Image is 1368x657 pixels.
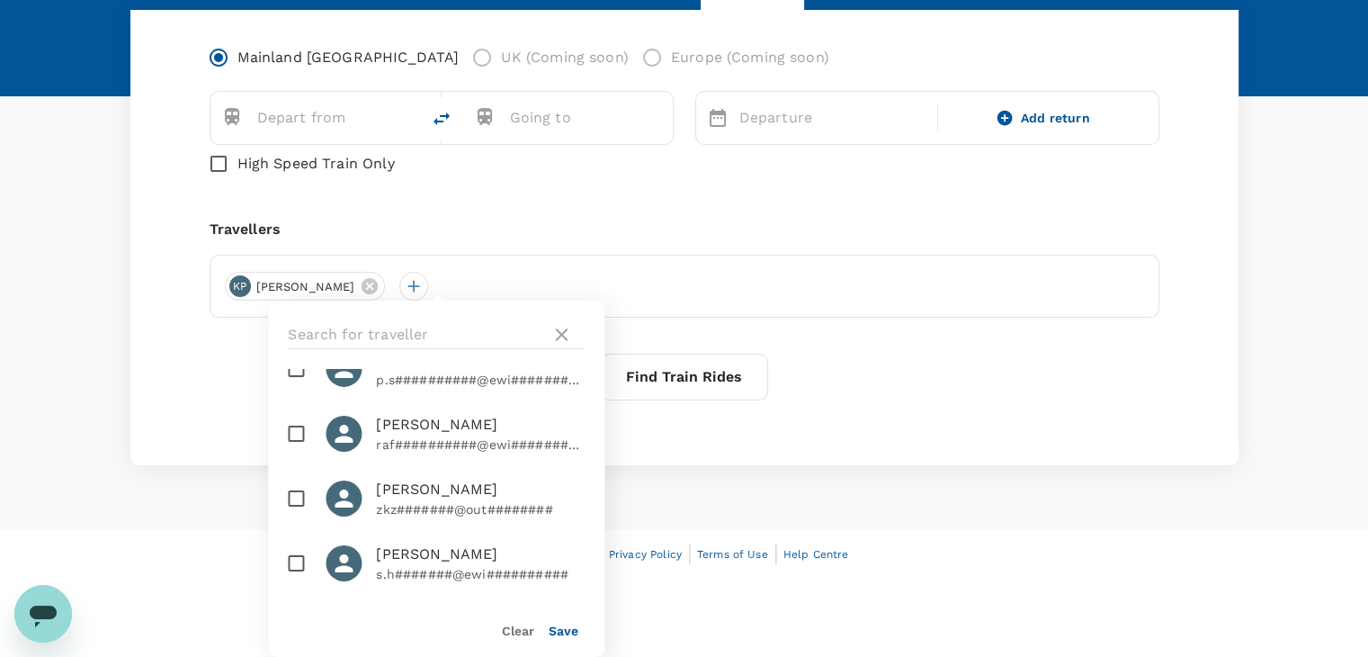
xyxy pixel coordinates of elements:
[237,47,460,68] span: Mainland [GEOGRAPHIC_DATA]
[783,548,849,561] span: Help Centre
[739,107,927,129] p: Departure
[376,565,585,583] p: s.h#######@ewi##########
[14,585,72,643] iframe: Button to launch messaging window
[549,624,578,638] button: Save
[229,275,251,297] div: KP
[501,47,628,68] span: UK (Coming soon)
[376,500,585,518] p: zkz#######@out########
[609,548,682,561] span: Privacy Policy
[420,97,463,140] button: delete
[697,548,768,561] span: Terms of Use
[376,544,585,565] span: [PERSON_NAME]
[609,544,682,564] a: Privacy Policy
[210,219,1159,240] div: Travellers
[600,354,768,400] button: Find Train Rides
[1021,109,1090,128] span: Add return
[660,115,664,119] button: Open
[697,544,768,564] a: Terms of Use
[376,371,585,389] p: p.s##########@ewi##########
[246,278,366,296] span: [PERSON_NAME]
[376,414,585,436] span: [PERSON_NAME]
[257,103,382,131] input: Depart from
[288,320,543,349] input: Search for traveller
[510,103,635,131] input: Going to
[225,272,386,301] div: KP[PERSON_NAME]
[376,436,585,454] p: raf##########@ewi##########
[671,47,829,68] span: Europe (Coming soon)
[783,544,849,564] a: Help Centre
[376,479,585,500] span: [PERSON_NAME]
[407,115,411,119] button: Open
[237,153,395,175] span: High Speed Train Only
[502,624,534,638] button: Clear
